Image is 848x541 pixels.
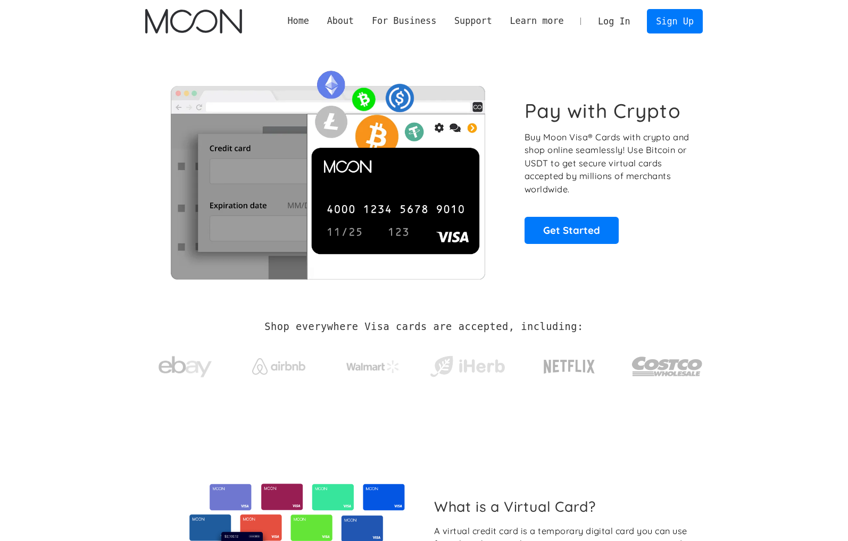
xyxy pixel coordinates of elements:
[428,342,507,386] a: iHerb
[647,9,702,33] a: Sign Up
[631,346,703,386] img: Costco
[525,131,691,196] p: Buy Moon Visa® Cards with crypto and shop online seamlessly! Use Bitcoin or USDT to get secure vi...
[434,498,694,515] h2: What is a Virtual Card?
[159,350,212,384] img: ebay
[346,360,400,373] img: Walmart
[145,9,242,33] img: Moon Logo
[252,358,305,375] img: Airbnb
[589,10,639,33] a: Log In
[334,350,413,378] a: Walmart
[279,14,318,28] a: Home
[363,14,445,28] div: For Business
[522,343,617,385] a: Netflix
[327,14,354,28] div: About
[510,14,563,28] div: Learn more
[525,217,619,243] a: Get Started
[501,14,573,28] div: Learn more
[445,14,501,28] div: Support
[543,353,596,380] img: Netflix
[145,63,510,279] img: Moon Cards let you spend your crypto anywhere Visa is accepted.
[239,348,319,380] a: Airbnb
[454,14,492,28] div: Support
[145,9,242,33] a: home
[318,14,363,28] div: About
[631,336,703,392] a: Costco
[428,353,507,381] img: iHerb
[525,99,681,123] h1: Pay with Crypto
[372,14,436,28] div: For Business
[145,340,225,389] a: ebay
[264,321,583,333] h2: Shop everywhere Visa cards are accepted, including:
